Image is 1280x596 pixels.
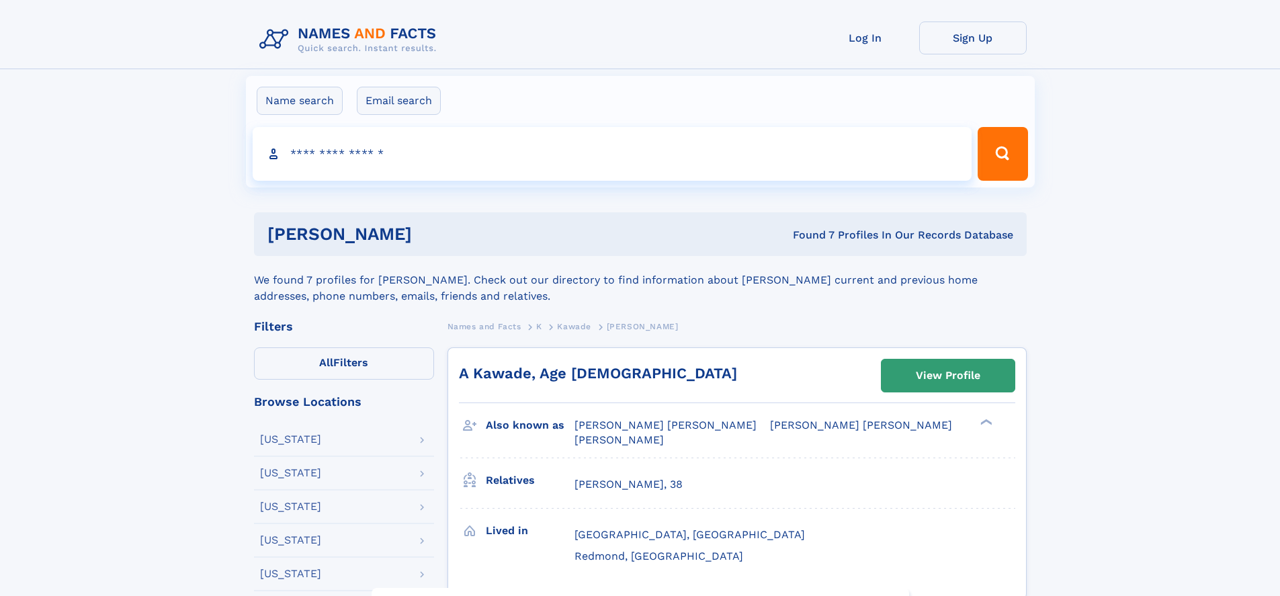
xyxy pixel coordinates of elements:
[254,22,447,58] img: Logo Names and Facts
[260,568,321,579] div: [US_STATE]
[574,419,757,431] span: [PERSON_NAME] [PERSON_NAME]
[486,414,574,437] h3: Also known as
[919,22,1027,54] a: Sign Up
[574,528,805,541] span: [GEOGRAPHIC_DATA], [GEOGRAPHIC_DATA]
[812,22,919,54] a: Log In
[574,477,683,492] a: [PERSON_NAME], 38
[257,87,343,115] label: Name search
[319,356,333,369] span: All
[447,318,521,335] a: Names and Facts
[770,419,952,431] span: [PERSON_NAME] [PERSON_NAME]
[253,127,972,181] input: search input
[536,322,542,331] span: K
[607,322,679,331] span: [PERSON_NAME]
[357,87,441,115] label: Email search
[536,318,542,335] a: K
[978,127,1027,181] button: Search Button
[254,396,434,408] div: Browse Locations
[557,318,591,335] a: Kawade
[459,365,737,382] a: A Kawade, Age [DEMOGRAPHIC_DATA]
[574,550,743,562] span: Redmond, [GEOGRAPHIC_DATA]
[602,228,1013,243] div: Found 7 Profiles In Our Records Database
[557,322,591,331] span: Kawade
[267,226,603,243] h1: [PERSON_NAME]
[254,256,1027,304] div: We found 7 profiles for [PERSON_NAME]. Check out our directory to find information about [PERSON_...
[916,360,980,391] div: View Profile
[882,359,1015,392] a: View Profile
[486,519,574,542] h3: Lived in
[574,433,664,446] span: [PERSON_NAME]
[254,321,434,333] div: Filters
[254,347,434,380] label: Filters
[260,501,321,512] div: [US_STATE]
[977,418,993,427] div: ❯
[260,535,321,546] div: [US_STATE]
[260,468,321,478] div: [US_STATE]
[260,434,321,445] div: [US_STATE]
[486,469,574,492] h3: Relatives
